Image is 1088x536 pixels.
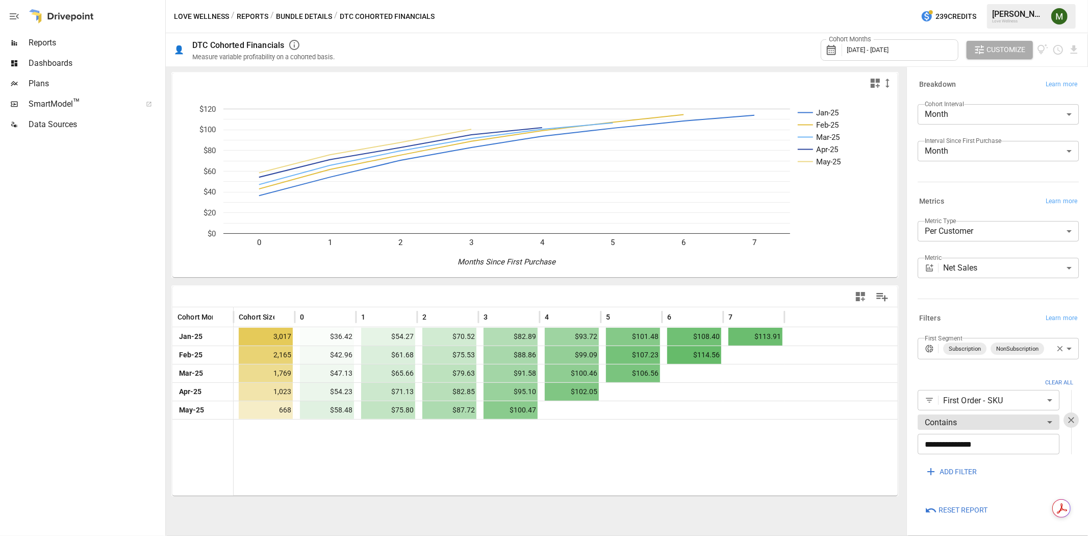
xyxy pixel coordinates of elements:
[29,98,135,110] span: SmartModel
[550,310,564,324] button: Sort
[239,346,293,364] span: 2,165
[239,383,293,401] span: 1,023
[29,118,163,131] span: Data Sources
[257,238,261,247] text: 0
[1052,44,1064,56] button: Schedule report
[925,253,942,262] label: Metric
[239,364,293,382] span: 1,769
[925,216,956,225] label: Metric Type
[918,141,1079,161] div: Month
[300,383,354,401] span: $54.23
[918,104,1079,125] div: Month
[204,167,216,176] text: $60
[1046,80,1077,90] span: Learn more
[545,364,599,382] span: $100.46
[1045,2,1074,31] button: Meredith Lacasse
[606,312,610,322] span: 5
[204,208,216,217] text: $20
[917,7,980,26] button: 239Credits
[73,96,80,109] span: ™
[667,312,671,322] span: 6
[847,46,889,54] span: [DATE] - [DATE]
[239,328,293,346] span: 3,017
[733,310,748,324] button: Sort
[484,312,488,322] span: 3
[361,346,415,364] span: $61.68
[918,412,1059,432] div: Contains
[987,43,1026,56] span: Customize
[300,346,354,364] span: $42.96
[606,328,660,346] span: $101.48
[361,328,415,346] span: $54.27
[925,334,963,343] label: First Segment
[728,312,732,322] span: 7
[29,37,163,49] span: Reports
[199,125,216,134] text: $100
[611,238,615,247] text: 5
[174,45,184,55] div: 👤
[422,364,476,382] span: $79.63
[935,10,976,23] span: 239 Credits
[199,105,216,114] text: $120
[992,9,1045,19] div: [PERSON_NAME]
[178,383,203,401] span: Apr-25
[204,146,216,155] text: $80
[469,238,473,247] text: 3
[1068,44,1080,56] button: Download report
[422,401,476,419] span: $87.72
[231,10,235,23] div: /
[943,395,1043,406] span: First Order - SKU
[484,383,538,401] span: $95.10
[816,145,838,154] text: Apr-25
[919,313,941,324] h6: Filters
[992,19,1045,23] div: Love Wellness
[239,401,293,419] span: 668
[816,108,839,117] text: Jan-25
[174,10,229,23] button: Love Wellness
[611,310,625,324] button: Sort
[919,196,944,207] h6: Metrics
[458,257,556,266] text: Months Since First Purchase
[681,238,686,247] text: 6
[918,462,984,481] button: ADD FILTER
[422,346,476,364] span: $75.53
[300,312,304,322] span: 0
[484,346,538,364] span: $88.86
[816,133,840,142] text: Mar-25
[606,346,660,364] span: $107.23
[422,328,476,346] span: $70.52
[940,466,977,478] span: ADD FILTER
[545,346,599,364] span: $99.09
[398,238,402,247] text: 2
[237,10,268,23] button: Reports
[484,328,538,346] span: $82.89
[178,328,204,346] span: Jan-25
[672,310,687,324] button: Sort
[239,312,277,322] span: Cohort Size
[192,53,335,61] div: Measure variable profitability on a cohorted basis.
[275,310,290,324] button: Sort
[178,401,206,419] span: May-25
[871,285,894,308] button: Manage Columns
[178,364,205,382] span: Mar-25
[1051,8,1068,25] img: Meredith Lacasse
[1037,41,1049,59] button: View documentation
[826,35,874,44] label: Cohort Months
[366,310,381,324] button: Sort
[545,328,599,346] span: $93.72
[300,401,354,419] span: $58.48
[925,136,1001,145] label: Interval Since First Purchase
[422,383,476,401] span: $82.85
[752,238,756,247] text: 7
[484,401,538,419] span: $100.47
[545,383,599,401] span: $102.05
[540,238,545,247] text: 4
[1040,376,1079,391] button: Clear ALl
[422,312,426,322] span: 2
[172,93,899,277] svg: A chart.
[300,328,354,346] span: $36.42
[361,383,415,401] span: $71.13
[361,364,415,382] span: $65.66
